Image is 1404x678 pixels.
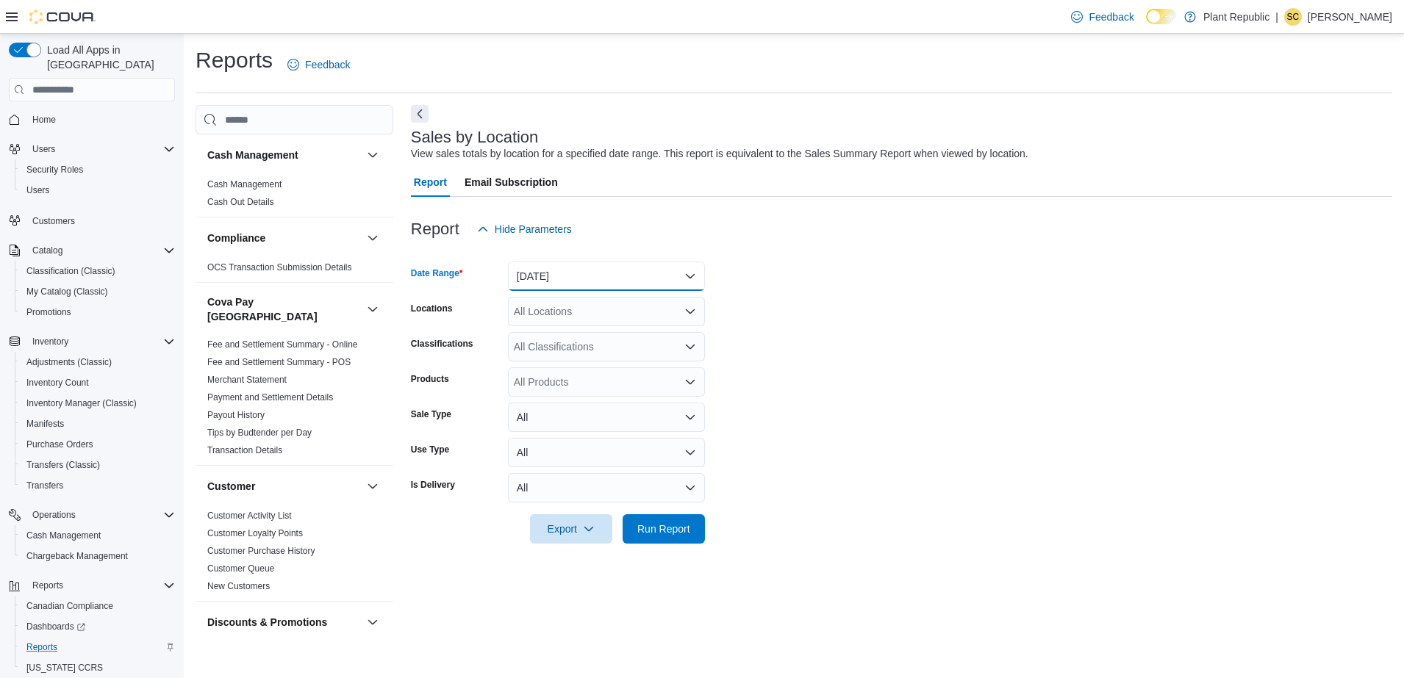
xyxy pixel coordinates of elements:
[32,580,63,591] span: Reports
[207,428,312,438] a: Tips by Budtender per Day
[21,618,175,635] span: Dashboards
[21,415,175,433] span: Manifests
[15,159,181,180] button: Security Roles
[21,303,77,321] a: Promotions
[1275,8,1278,26] p: |
[684,376,696,388] button: Open list of options
[207,479,255,494] h3: Customer
[21,456,106,474] a: Transfers (Classic)
[3,331,181,352] button: Inventory
[26,140,175,158] span: Users
[21,436,175,453] span: Purchase Orders
[15,180,181,201] button: Users
[21,262,175,280] span: Classification (Classic)
[495,222,572,237] span: Hide Parameters
[21,477,69,494] a: Transfers
[26,530,101,541] span: Cash Management
[207,511,292,521] a: Customer Activity List
[26,550,128,562] span: Chargeback Management
[21,303,175,321] span: Promotions
[15,637,181,657] button: Reports
[207,197,274,207] a: Cash Out Details
[26,242,175,259] span: Catalog
[207,231,361,245] button: Compliance
[364,477,382,495] button: Customer
[32,336,68,347] span: Inventory
[411,373,449,385] label: Products
[32,509,76,521] span: Operations
[26,110,175,129] span: Home
[26,506,175,524] span: Operations
[207,409,265,421] span: Payout History
[207,563,274,574] a: Customer Queue
[26,480,63,491] span: Transfers
[26,459,100,471] span: Transfers (Classic)
[411,444,449,455] label: Use Type
[282,50,356,79] a: Feedback
[26,164,83,176] span: Security Roles
[21,638,63,656] a: Reports
[1065,2,1139,32] a: Feedback
[207,615,361,630] button: Discounts & Promotions
[3,139,181,159] button: Users
[411,129,539,146] h3: Sales by Location
[3,209,181,231] button: Customers
[15,372,181,393] button: Inventory Count
[15,475,181,496] button: Transfers
[207,410,265,420] a: Payout History
[1089,10,1133,24] span: Feedback
[26,506,82,524] button: Operations
[364,613,382,631] button: Discounts & Promotions
[508,473,705,502] button: All
[471,214,578,244] button: Hide Parameters
[26,577,69,594] button: Reports
[207,563,274,574] span: Customer Queue
[26,577,175,594] span: Reports
[26,111,62,129] a: Home
[207,148,361,162] button: Cash Management
[3,109,181,130] button: Home
[26,286,108,297] span: My Catalog (Classic)
[21,181,55,199] a: Users
[15,261,181,281] button: Classification (Classic)
[3,240,181,261] button: Catalog
[15,525,181,546] button: Cash Management
[207,510,292,522] span: Customer Activity List
[21,527,107,544] a: Cash Management
[26,621,85,632] span: Dashboards
[21,181,175,199] span: Users
[364,229,382,247] button: Compliance
[21,374,175,392] span: Inventory Count
[508,403,705,432] button: All
[196,46,273,75] h1: Reports
[26,356,112,368] span: Adjustments (Classic)
[207,581,270,591] a: New Customers
[21,547,134,565] a: Chargeback Management
[530,514,612,544] button: Export
[196,259,393,282] div: Compliance
[26,600,113,612] span: Canadian Compliance
[207,178,282,190] span: Cash Management
[207,427,312,439] span: Tips by Budtender per Day
[21,436,99,453] a: Purchase Orders
[15,434,181,455] button: Purchase Orders
[21,262,121,280] a: Classification (Classic)
[207,339,358,350] a: Fee and Settlement Summary - Online
[207,545,315,557] span: Customer Purchase History
[207,295,361,324] button: Cova Pay [GEOGRAPHIC_DATA]
[305,57,350,72] span: Feedback
[26,641,57,653] span: Reports
[196,507,393,601] div: Customer
[3,505,181,525] button: Operations
[508,438,705,467] button: All
[21,477,175,494] span: Transfers
[26,662,103,674] span: [US_STATE] CCRS
[21,394,143,412] a: Inventory Manager (Classic)
[364,146,382,164] button: Cash Management
[207,445,282,455] a: Transaction Details
[207,546,315,556] a: Customer Purchase History
[207,392,333,403] span: Payment and Settlement Details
